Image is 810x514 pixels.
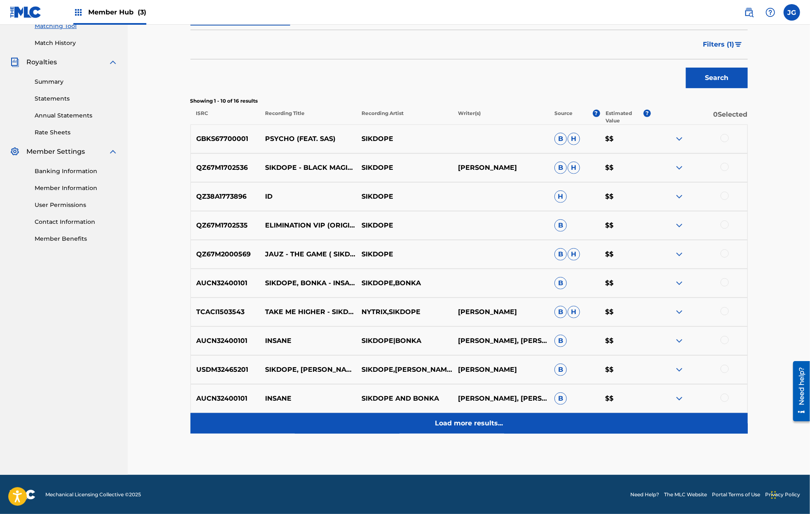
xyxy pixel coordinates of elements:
[191,192,260,202] p: QZ38A1773896
[35,167,118,176] a: Banking Information
[356,307,453,317] p: NYTRIX,SIKDOPE
[191,249,260,259] p: QZ67M2000569
[568,162,580,174] span: H
[674,134,684,144] img: expand
[453,365,549,375] p: [PERSON_NAME]
[674,307,684,317] img: expand
[554,392,567,405] span: B
[191,365,260,375] p: USDM32465201
[356,221,453,230] p: SIKDOPE
[35,201,118,209] a: User Permissions
[762,4,779,21] div: Help
[568,133,580,145] span: H
[35,77,118,86] a: Summary
[744,7,754,17] img: search
[453,163,549,173] p: [PERSON_NAME]
[686,68,748,88] button: Search
[191,221,260,230] p: QZ67M1702535
[600,192,651,202] p: $$
[674,249,684,259] img: expand
[554,219,567,232] span: B
[356,394,453,404] p: SIKDOPE AND BONKA
[35,235,118,243] a: Member Benefits
[600,336,651,346] p: $$
[138,8,146,16] span: (3)
[735,42,742,47] img: filter
[600,278,651,288] p: $$
[88,7,146,17] span: Member Hub
[26,147,85,157] span: Member Settings
[554,335,567,347] span: B
[191,307,260,317] p: TCACI1503543
[191,134,260,144] p: GBKS67700001
[260,192,356,202] p: ID
[35,39,118,47] a: Match History
[108,57,118,67] img: expand
[108,147,118,157] img: expand
[674,192,684,202] img: expand
[630,491,659,498] a: Need Help?
[260,307,356,317] p: TAKE ME HIGHER - SIKDOPE REMIX
[10,6,42,18] img: MLC Logo
[769,474,810,514] iframe: Chat Widget
[674,278,684,288] img: expand
[260,365,356,375] p: SIKDOPE, [PERSON_NAME] - LIFT OFF
[568,306,580,318] span: H
[45,491,141,498] span: Mechanical Licensing Collective © 2025
[191,336,260,346] p: AUCN32400101
[356,134,453,144] p: SIKDOPE
[554,364,567,376] span: B
[453,394,549,404] p: [PERSON_NAME], [PERSON_NAME], [PERSON_NAME]
[643,110,651,117] span: ?
[356,163,453,173] p: SIKDOPE
[606,110,643,124] p: Estimated Value
[10,147,20,157] img: Member Settings
[35,128,118,137] a: Rate Sheets
[703,40,735,49] span: Filters ( 1 )
[741,4,757,21] a: Public Search
[674,394,684,404] img: expand
[260,163,356,173] p: SIKDOPE - BLACK MAGIC ( ORIGINAL MIX ) @SIKDOPE FREE DOWNLOAD
[698,34,748,55] button: Filters (1)
[26,57,57,67] span: Royalties
[651,110,747,124] p: 0 Selected
[453,336,549,346] p: [PERSON_NAME], [PERSON_NAME], [PERSON_NAME]
[771,483,776,507] div: Drag
[260,336,356,346] p: INSANE
[765,7,775,17] img: help
[356,336,453,346] p: SIKDOPE|BONKA
[190,110,260,124] p: ISRC
[191,278,260,288] p: AUCN32400101
[259,110,356,124] p: Recording Title
[35,184,118,192] a: Member Information
[35,94,118,103] a: Statements
[260,278,356,288] p: SIKDOPE, BONKA - INSANE
[554,306,567,318] span: B
[600,163,651,173] p: $$
[674,365,684,375] img: expand
[191,394,260,404] p: AUCN32400101
[554,110,573,124] p: Source
[260,249,356,259] p: JAUZ - THE GAME ( SIKDOPE REMIX )
[453,110,549,124] p: Writer(s)
[191,163,260,173] p: QZ67M1702536
[190,97,748,105] p: Showing 1 - 10 of 16 results
[664,491,707,498] a: The MLC Website
[35,218,118,226] a: Contact Information
[356,365,453,375] p: SIKDOPE,[PERSON_NAME]
[674,221,684,230] img: expand
[600,249,651,259] p: $$
[435,418,503,428] p: Load more results...
[260,134,356,144] p: PSYCHO (FEAT. SAS)
[600,221,651,230] p: $$
[356,249,453,259] p: SIKDOPE
[712,491,760,498] a: Portal Terms of Use
[554,248,567,261] span: B
[593,110,600,117] span: ?
[356,110,453,124] p: Recording Artist
[554,162,567,174] span: B
[260,394,356,404] p: INSANE
[600,394,651,404] p: $$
